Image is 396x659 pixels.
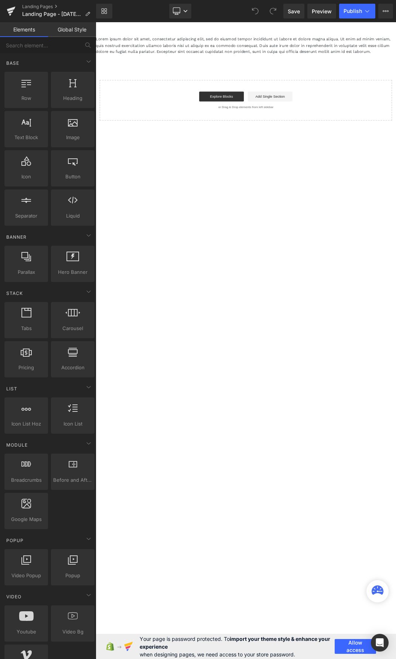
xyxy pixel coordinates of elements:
a: Preview [307,4,336,19]
span: Parallax [7,268,46,276]
span: Google Maps [7,515,46,523]
span: Text Block [7,134,46,141]
span: Your page is password protected. To when designing pages, we need access to your store password. [140,635,335,658]
span: Button [53,173,92,181]
span: Liquid [53,212,92,220]
span: Popup [53,572,92,579]
span: Icon [7,173,46,181]
a: Add Single Section [226,103,293,118]
span: Landing Page - [DATE] 13:26:58 [22,11,82,17]
span: Publish [344,8,362,14]
span: Video [6,593,22,600]
span: Carousel [53,325,92,332]
span: Breadcrumbs [7,476,46,484]
span: Module [6,441,28,448]
span: Youtube [7,628,46,636]
span: Icon List Hoz [7,420,46,428]
a: Global Style [48,22,96,37]
span: Row [7,94,46,102]
span: Tabs [7,325,46,332]
button: Undo [248,4,263,19]
span: Hero Banner [53,268,92,276]
span: Video Bg [53,628,92,636]
span: Save [288,7,300,15]
a: Landing Pages [22,4,96,10]
span: Accordion [53,364,92,371]
span: Preview [312,7,332,15]
a: New Library [96,4,112,19]
span: Base [6,60,20,67]
span: Pricing [7,364,46,371]
span: Popup [6,537,24,544]
button: More [378,4,393,19]
button: Publish [339,4,375,19]
span: Heading [53,94,92,102]
a: Explore Blocks [154,103,221,118]
span: List [6,385,18,392]
span: Banner [6,233,27,241]
span: Before and After Images [53,476,92,484]
span: Stack [6,290,24,297]
span: Image [53,134,92,141]
div: Open Intercom Messenger [371,634,389,652]
span: Video Popup [7,572,46,579]
button: Allow access [335,639,376,654]
strong: import your theme style & enhance your experience [140,636,330,650]
span: Separator [7,212,46,220]
span: Icon List [53,420,92,428]
button: Redo [266,4,280,19]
